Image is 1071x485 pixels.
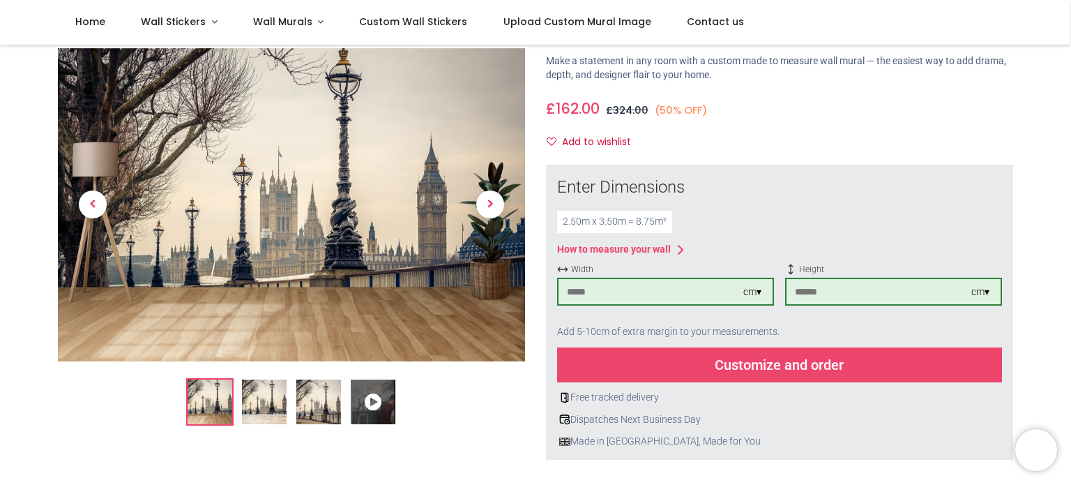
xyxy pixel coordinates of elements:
[559,436,570,447] img: uk
[58,48,525,361] img: London City Wall Mural Wallpaper
[242,380,287,424] img: WS-50484-02
[557,348,1002,382] div: Customize and order
[557,317,1002,348] div: Add 5-10cm of extra margin to your measurements.
[655,103,708,118] small: (50% OFF)
[557,243,671,257] div: How to measure your wall
[557,211,672,233] div: 2.50 m x 3.50 m = 8.75 m²
[785,264,1002,276] span: Height
[546,54,1013,82] p: Make a statement in any room with a custom made to measure wall mural — the easiest way to add dr...
[971,285,989,299] div: cm ▾
[557,391,1002,405] div: Free tracked delivery
[556,98,600,119] span: 162.00
[476,191,504,219] span: Next
[1015,429,1057,471] iframe: Brevo live chat
[546,98,600,119] span: £
[188,380,232,424] img: London City Wall Mural Wallpaper
[359,15,467,29] span: Custom Wall Stickers
[296,380,341,424] img: WS-50484-03
[546,130,643,154] button: Add to wishlistAdd to wishlist
[557,435,1002,449] div: Made in [GEOGRAPHIC_DATA], Made for You
[547,137,556,147] i: Add to wishlist
[253,15,312,29] span: Wall Murals
[141,15,206,29] span: Wall Stickers
[79,191,107,219] span: Previous
[557,176,1002,200] div: Enter Dimensions
[743,285,761,299] div: cm ▾
[455,96,525,315] a: Next
[557,413,1002,427] div: Dispatches Next Business Day
[75,15,105,29] span: Home
[613,103,648,117] span: 324.00
[606,103,648,117] span: £
[503,15,651,29] span: Upload Custom Mural Image
[58,96,128,315] a: Previous
[687,15,744,29] span: Contact us
[557,264,774,276] span: Width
